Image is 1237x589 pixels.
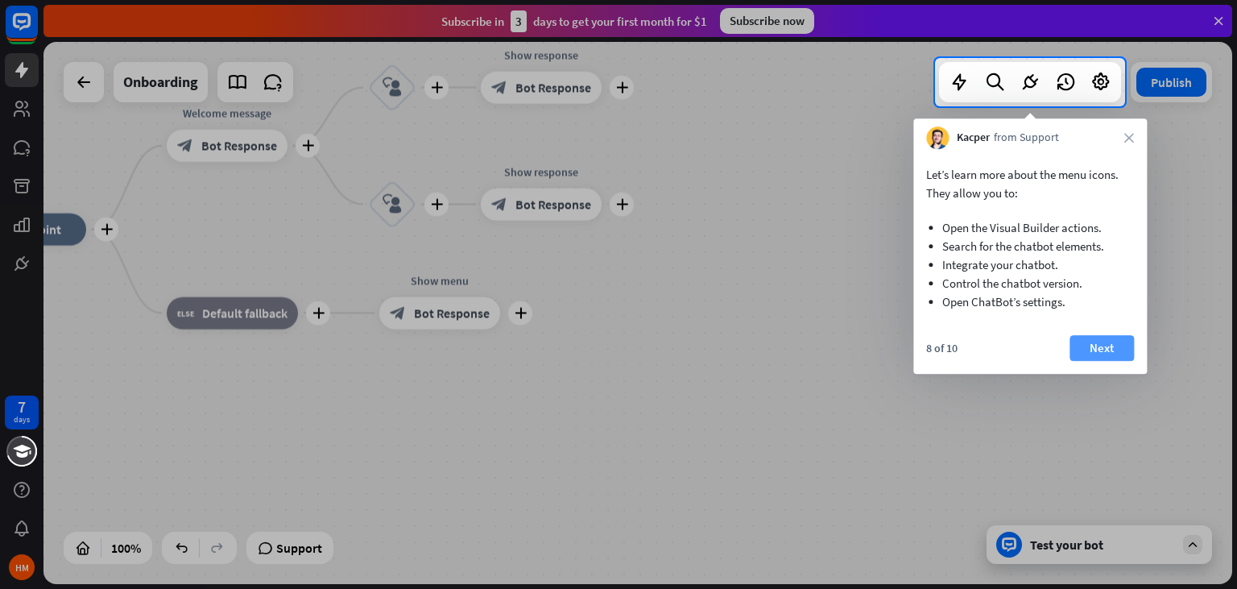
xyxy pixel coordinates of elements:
li: Integrate your chatbot. [942,255,1118,274]
div: 8 of 10 [926,341,958,355]
li: Open ChatBot’s settings. [942,292,1118,311]
li: Search for the chatbot elements. [942,237,1118,255]
p: Let’s learn more about the menu icons. They allow you to: [926,165,1134,202]
span: from Support [994,130,1059,146]
i: close [1124,133,1134,143]
li: Control the chatbot version. [942,274,1118,292]
span: Kacper [957,130,990,146]
li: Open the Visual Builder actions. [942,218,1118,237]
button: Next [1069,335,1134,361]
button: Open LiveChat chat widget [13,6,61,55]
